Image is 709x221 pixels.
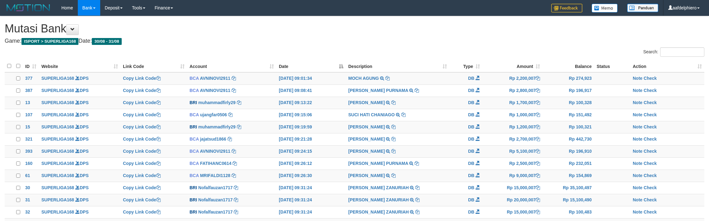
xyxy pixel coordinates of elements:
img: Button%20Memo.svg [592,4,618,12]
td: DPS [39,84,120,97]
a: Copy Rp 2,700,007 to clipboard [536,137,540,142]
a: Copy AVNINOVI2911 to clipboard [232,88,236,93]
td: Rp 1,200,007 [482,121,542,133]
span: ISPORT > SUPERLIGA168 [21,38,78,45]
a: Copy Rp 20,000,007 to clipboard [536,197,540,202]
a: Copy Rp 2,500,007 to clipboard [536,161,540,166]
td: [DATE] 09:26:30 [276,170,346,182]
a: Note [633,209,642,214]
a: [PERSON_NAME] PURNAMA [348,88,408,93]
th: Amount: activate to sort column ascending [482,60,542,72]
a: Copy IRMA PURNAMASARI to clipboard [391,137,396,142]
a: SUCI HATI CHANIAGO [348,112,395,117]
a: Note [633,88,642,93]
span: DB [468,197,474,202]
td: DPS [39,72,120,85]
a: Nofalfauzan1717 [198,209,232,214]
label: Search: [643,47,704,57]
span: DB [468,100,474,105]
th: Action: activate to sort column ascending [630,60,704,72]
td: DPS [39,133,120,145]
a: Copy Rp 2,800,007 to clipboard [536,88,540,93]
a: SUPERLIGA168 [41,112,74,117]
a: Copy IRMA PURNAMASARI to clipboard [391,149,396,154]
a: [PERSON_NAME] [348,100,385,105]
span: DB [468,173,474,178]
a: Copy Rp 1,700,007 to clipboard [536,100,540,105]
span: BCA [190,137,199,142]
span: DB [468,149,474,154]
a: Check [644,185,657,190]
td: Rp 196,910 [542,145,594,157]
th: ID: activate to sort column ascending [23,60,39,72]
a: Copy Rp 15,000,007 to clipboard [536,209,540,214]
td: Rp 2,800,007 [482,84,542,97]
th: Account: activate to sort column ascending [187,60,276,72]
span: 393 [25,149,32,154]
span: DB [468,137,474,142]
a: Check [644,173,657,178]
a: Copy RANDI PERMANA to clipboard [391,173,396,178]
a: Copy Rp 9,000,007 to clipboard [536,173,540,178]
td: Rp 100,328 [542,97,594,109]
span: BRI [190,209,197,214]
a: Copy Nofalfauzan1717 to clipboard [234,209,238,214]
a: [PERSON_NAME] ZANURIAH [348,209,409,214]
a: Note [633,197,642,202]
a: [PERSON_NAME] [348,149,385,154]
span: 13 [25,100,30,105]
a: Check [644,149,657,154]
a: SUPERLIGA168 [41,76,74,81]
span: 30/08 - 31/08 [92,38,122,45]
th: Link Code: activate to sort column ascending [120,60,187,72]
a: Copy Link Code [123,185,161,190]
td: [DATE] 09:19:59 [276,121,346,133]
a: Check [644,124,657,129]
a: Check [644,88,657,93]
td: Rp 15,100,490 [542,194,594,206]
td: [DATE] 09:31:24 [276,206,346,218]
span: 107 [25,112,32,117]
td: Rp 9,000,007 [482,170,542,182]
span: 61 [25,173,30,178]
td: Rp 2,200,007 [482,72,542,85]
span: DB [468,124,474,129]
a: Note [633,100,642,105]
td: [DATE] 09:13:22 [276,97,346,109]
a: Nofalfauzan1717 [198,185,232,190]
td: [DATE] 09:31:24 [276,182,346,194]
a: Copy ujangfar0506 to clipboard [228,112,232,117]
a: Note [633,161,642,166]
a: Copy Nofalfauzan1717 to clipboard [234,197,238,202]
a: Copy Link Code [123,88,161,93]
td: Rp 1,700,007 [482,97,542,109]
th: Date: activate to sort column descending [276,60,346,72]
a: Copy AVNINOVI2911 to clipboard [232,76,236,81]
a: MOCH AGUNG [348,76,379,81]
td: Rp 35,100,497 [542,182,594,194]
a: muhammadfirly29 [198,100,236,105]
a: SUPERLIGA168 [41,197,74,202]
span: BRI [190,185,197,190]
a: Copy Link Code [123,137,161,142]
a: SUPERLIGA168 [41,137,74,142]
a: [PERSON_NAME] [348,124,385,129]
a: [PERSON_NAME] [348,173,385,178]
td: DPS [39,97,120,109]
span: 32 [25,209,30,214]
a: Check [644,100,657,105]
td: [DATE] 09:24:15 [276,145,346,157]
img: Feedback.jpg [551,4,582,12]
td: [DATE] 09:26:12 [276,157,346,170]
a: Note [633,76,642,81]
td: Rp 100,483 [542,206,594,218]
a: Copy Rp 15,000,007 to clipboard [536,185,540,190]
td: Rp 2,500,007 [482,157,542,170]
a: Copy HELMI BUDI PURNAMA to clipboard [415,161,419,166]
a: Copy FATIHANC0614 to clipboard [232,161,237,166]
span: DB [468,76,474,81]
th: Description: activate to sort column ascending [346,60,449,72]
img: panduan.png [627,4,658,12]
a: muhammadfirly29 [198,124,236,129]
a: Copy Rp 1,000,007 to clipboard [536,112,540,117]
